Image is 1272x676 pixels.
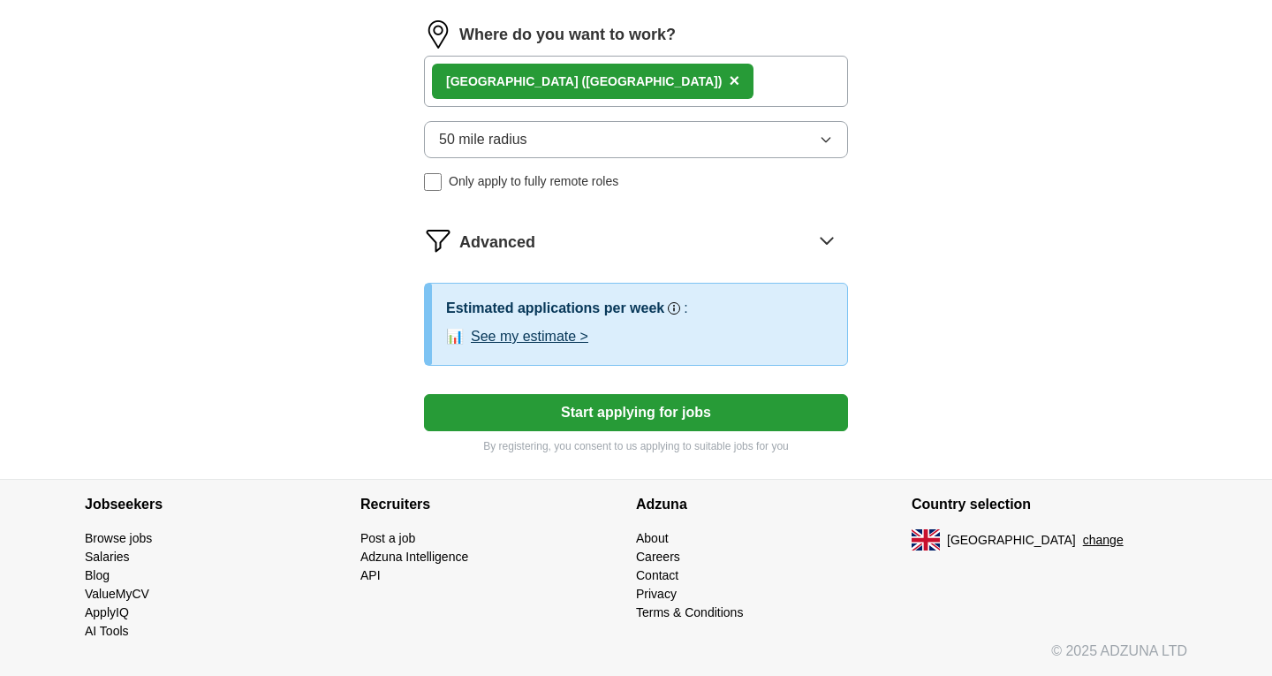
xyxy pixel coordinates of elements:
[636,568,678,582] a: Contact
[446,74,579,88] strong: [GEOGRAPHIC_DATA]
[449,172,618,191] span: Only apply to fully remote roles
[85,587,149,601] a: ValueMyCV
[424,394,848,431] button: Start applying for jobs
[439,129,527,150] span: 50 mile radius
[424,173,442,191] input: Only apply to fully remote roles
[424,438,848,454] p: By registering, you consent to us applying to suitable jobs for you
[471,326,588,347] button: See my estimate >
[424,20,452,49] img: location.png
[446,298,664,319] h3: Estimated applications per week
[729,68,739,95] button: ×
[424,226,452,254] img: filter
[85,605,129,619] a: ApplyIQ
[729,71,739,90] span: ×
[912,529,940,551] img: UK flag
[636,587,677,601] a: Privacy
[85,531,152,545] a: Browse jobs
[947,531,1076,550] span: [GEOGRAPHIC_DATA]
[424,121,848,158] button: 50 mile radius
[1083,531,1124,550] button: change
[459,231,535,254] span: Advanced
[71,641,1201,676] div: © 2025 ADZUNA LTD
[912,480,1187,529] h4: Country selection
[85,624,129,638] a: AI Tools
[581,74,722,88] span: ([GEOGRAPHIC_DATA])
[636,550,680,564] a: Careers
[446,326,464,347] span: 📊
[360,550,468,564] a: Adzuna Intelligence
[459,23,676,47] label: Where do you want to work?
[636,605,743,619] a: Terms & Conditions
[85,568,110,582] a: Blog
[684,298,687,319] h3: :
[360,568,381,582] a: API
[360,531,415,545] a: Post a job
[85,550,130,564] a: Salaries
[636,531,669,545] a: About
